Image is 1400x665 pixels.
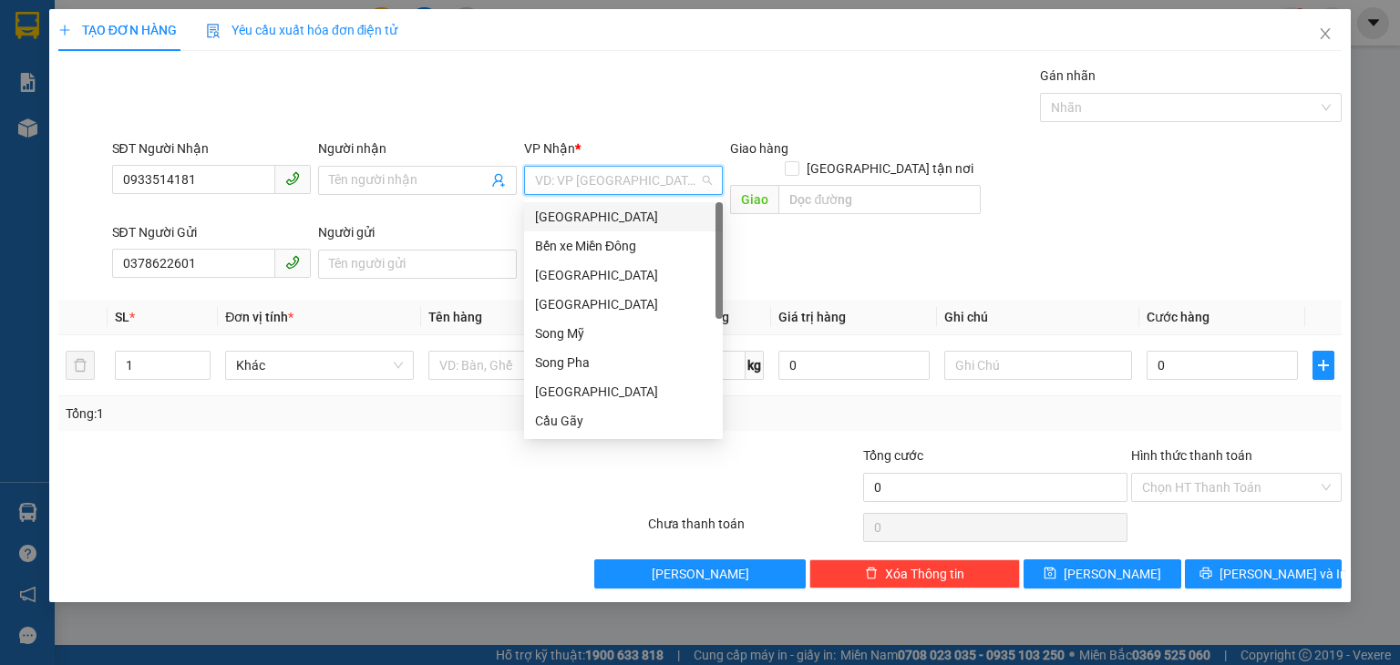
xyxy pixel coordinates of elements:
[524,231,723,261] div: Bến xe Miền Đông
[428,310,482,324] span: Tên hàng
[778,310,846,324] span: Giá trị hàng
[524,141,575,156] span: VP Nhận
[730,185,778,214] span: Giao
[112,138,311,159] div: SĐT Người Nhận
[937,300,1139,335] th: Ghi chú
[66,351,95,380] button: delete
[809,559,1020,588] button: deleteXóa Thông tin
[428,351,616,380] input: VD: Bàn, Ghế
[1318,26,1333,41] span: close
[236,352,402,379] span: Khác
[491,173,506,188] span: user-add
[535,236,712,256] div: Bến xe Miền Đông
[1199,567,1212,581] span: printer
[524,377,723,406] div: Trà Giang
[524,348,723,377] div: Song Pha
[1220,564,1347,584] span: [PERSON_NAME] và In
[1131,448,1252,463] label: Hình thức thanh toán
[1040,68,1096,83] label: Gán nhãn
[524,319,723,348] div: Song Mỹ
[58,24,71,36] span: plus
[190,352,210,365] span: Increase Value
[535,207,712,227] div: [GEOGRAPHIC_DATA]
[1185,559,1343,588] button: printer[PERSON_NAME] và In
[535,382,712,402] div: [GEOGRAPHIC_DATA]
[1313,358,1333,373] span: plus
[535,411,712,431] div: Cầu Gãy
[1300,9,1351,60] button: Close
[206,24,221,38] img: icon
[646,514,860,546] div: Chưa thanh toán
[652,564,749,584] span: [PERSON_NAME]
[524,202,723,231] div: Sài Gòn
[594,559,805,588] button: [PERSON_NAME]
[524,261,723,290] div: Ninh Sơn
[206,23,398,37] span: Yêu cầu xuất hóa đơn điện tử
[285,171,300,186] span: phone
[885,564,964,584] span: Xóa Thông tin
[1147,310,1210,324] span: Cước hàng
[318,222,517,242] div: Người gửi
[225,310,293,324] span: Đơn vị tính
[58,23,177,37] span: TẠO ĐƠN HÀNG
[535,265,712,285] div: [GEOGRAPHIC_DATA]
[195,354,206,365] span: up
[524,406,723,435] div: Cầu Gãy
[195,367,206,378] span: down
[865,567,878,581] span: delete
[944,351,1132,380] input: Ghi Chú
[535,294,712,314] div: [GEOGRAPHIC_DATA]
[778,351,930,380] input: 0
[535,353,712,373] div: Song Pha
[730,141,788,156] span: Giao hàng
[318,138,517,159] div: Người nhận
[285,255,300,270] span: phone
[1064,564,1161,584] span: [PERSON_NAME]
[115,310,129,324] span: SL
[1044,567,1056,581] span: save
[1312,351,1334,380] button: plus
[799,159,981,179] span: [GEOGRAPHIC_DATA] tận nơi
[778,185,981,214] input: Dọc đường
[112,222,311,242] div: SĐT Người Gửi
[746,351,764,380] span: kg
[863,448,923,463] span: Tổng cước
[535,323,712,343] div: Song Mỹ
[524,290,723,319] div: Quảng Sơn
[1024,559,1181,588] button: save[PERSON_NAME]
[66,404,541,424] div: Tổng: 1
[190,365,210,379] span: Decrease Value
